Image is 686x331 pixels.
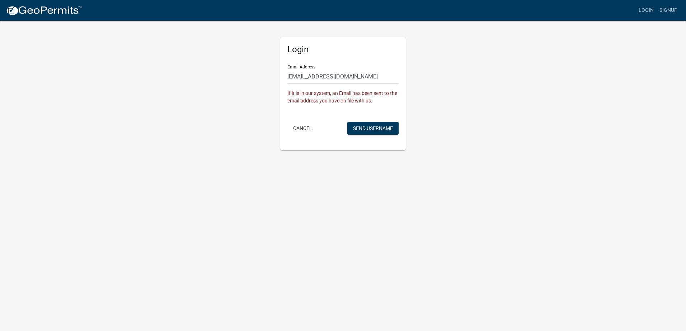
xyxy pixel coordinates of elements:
[347,122,399,135] button: Send Username
[287,90,399,105] div: If it is in our system, an Email has been sent to the email address you have on file with us.
[287,122,318,135] button: Cancel
[657,4,680,17] a: Signup
[287,44,399,55] h5: Login
[636,4,657,17] a: Login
